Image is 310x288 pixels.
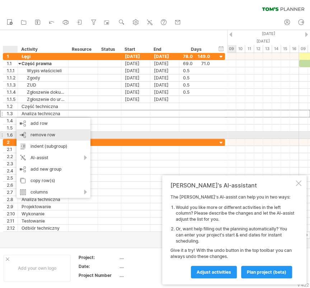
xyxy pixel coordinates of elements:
[227,45,236,53] div: 09
[7,60,18,67] div: 1.1
[17,141,90,152] div: indent (subgroup)
[22,225,65,231] div: Odbiór techniczny
[72,46,94,53] div: Resource
[197,269,231,275] span: Adjust activities
[7,167,18,174] div: 2.4
[22,60,65,67] div: Część prawna
[150,96,179,103] div: [DATE]
[7,160,18,167] div: 2.3
[176,205,294,223] li: Would you like more or different activities in the left column? Please describe the changes and l...
[17,186,90,198] div: columns
[22,67,65,74] div: Wypis właścicieli
[21,46,64,53] div: Activity
[191,266,237,278] a: Adjust activities
[247,269,286,275] span: plan project (beta)
[7,96,18,103] div: 1.1.5
[30,132,55,137] span: remove row
[254,45,263,53] div: 12
[241,266,292,278] a: plan project (beta)
[183,67,210,74] div: 0.5
[22,53,65,60] div: Łęgi
[22,203,65,210] div: Projektowanie
[22,218,65,224] div: Testowanie
[263,45,272,53] div: 13
[7,110,18,117] div: 1.3
[7,89,18,96] div: 1.1.4
[7,210,18,217] div: 2.10
[7,74,18,81] div: 1.1.2
[7,203,18,210] div: 2.9
[7,67,18,74] div: 1.1.1
[121,60,150,67] div: [DATE]
[183,89,210,96] div: 0.5
[121,89,150,96] div: [DATE]
[22,82,65,88] div: ZUD
[170,194,294,278] div: The [PERSON_NAME]'s AI-assist can help you in two ways: Give it a try! With the undo button in th...
[183,82,210,88] div: 0.5
[79,254,118,260] div: Project:
[7,82,18,88] div: 1.1.3
[7,117,18,124] div: 1.4
[22,89,65,96] div: Zgłoszenie dokumentacji prawnej
[7,139,18,146] div: 2
[7,218,18,224] div: 2.11
[7,103,18,110] div: 1.2
[121,96,150,103] div: [DATE]
[125,46,146,53] div: Start
[17,175,90,186] div: copy row(s)
[236,45,245,53] div: 10
[150,60,179,67] div: [DATE]
[4,255,71,282] div: Add your own logo
[7,196,18,203] div: 2.8
[272,45,281,53] div: 14
[79,272,118,278] div: Project Number
[121,53,150,60] div: [DATE]
[22,210,65,217] div: Wykonanie
[119,263,180,269] div: ....
[154,46,175,53] div: End
[183,53,210,60] div: 78.0
[150,74,179,81] div: [DATE]
[7,153,18,160] div: 2.2
[297,282,309,288] div: v 422
[119,254,180,260] div: ....
[17,118,90,129] div: add row
[7,189,18,196] div: 2.7
[79,263,118,269] div: Date:
[22,103,65,110] div: Część techniczna
[170,182,294,189] div: [PERSON_NAME]'s AI-assistant
[290,45,299,53] div: 16
[150,89,179,96] div: [DATE]
[183,60,210,67] div: 69.0
[150,67,179,74] div: [DATE]
[179,46,213,53] div: Days
[121,74,150,81] div: [DATE]
[227,38,299,45] div: Monday, 25 August 2025
[150,82,179,88] div: [DATE]
[22,96,65,103] div: Zgłoszenie do urzędu
[7,53,18,60] div: 1
[7,225,18,231] div: 2.12
[245,45,254,53] div: 11
[7,182,18,189] div: 2.6
[121,82,150,88] div: [DATE]
[281,45,290,53] div: 15
[22,74,65,81] div: Zgody
[7,175,18,181] div: 2.5
[22,117,65,124] div: Wykonanie
[176,226,294,244] li: Or, want help filling out the planning automatically? You can enter your project's start & end da...
[17,152,90,163] div: AI-assist
[183,74,210,81] div: 0.5
[121,67,150,74] div: [DATE]
[101,46,117,53] div: Status
[22,196,65,203] div: Analiza techniczna
[299,45,308,53] div: 09
[7,125,18,131] div: 1.5
[119,272,180,278] div: ....
[7,132,18,138] div: 1.6
[7,146,18,153] div: 2.1
[150,53,179,60] div: [DATE]
[22,110,65,117] div: Analiza techniczna
[17,163,90,175] div: add new group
